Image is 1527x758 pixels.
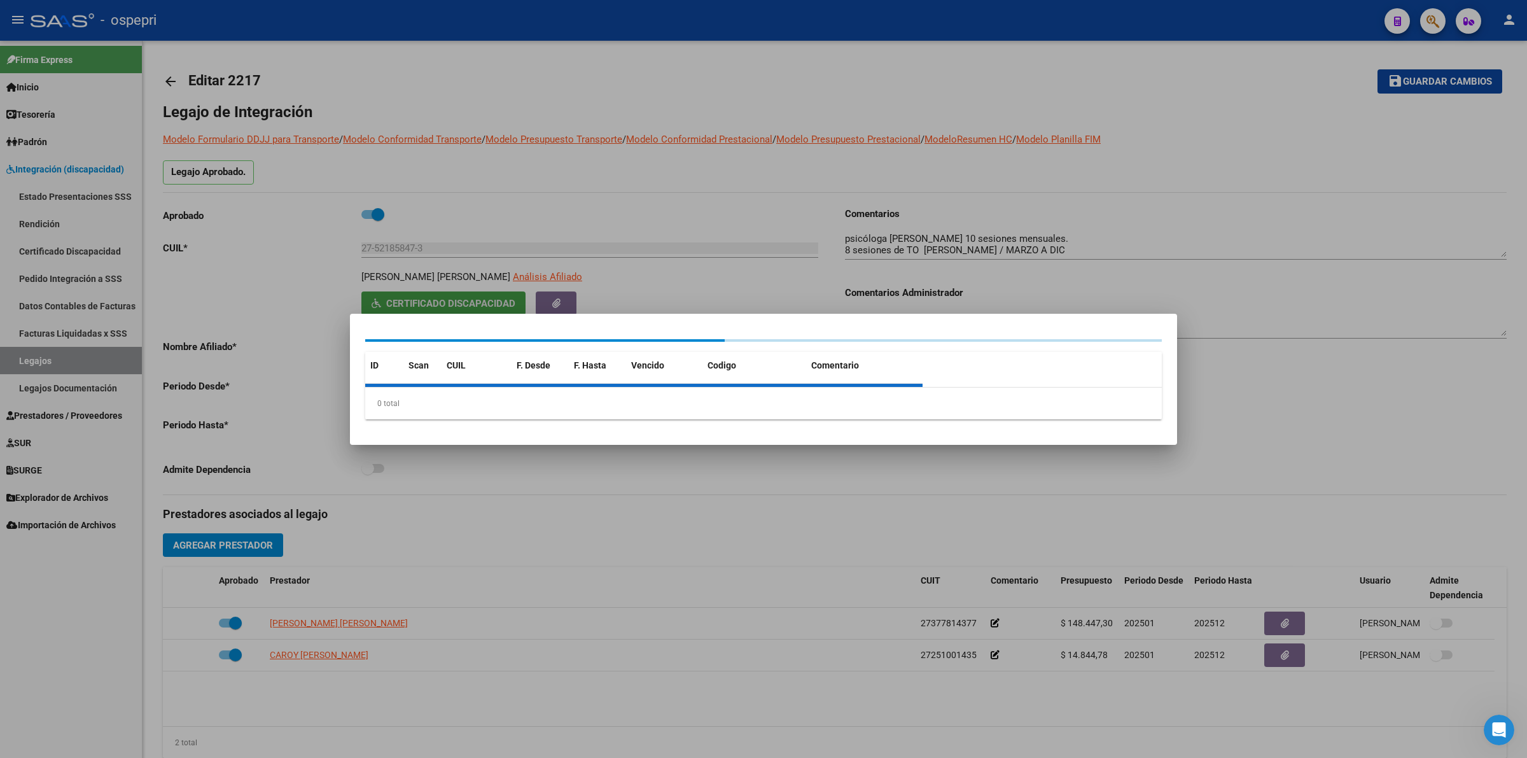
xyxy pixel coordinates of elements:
[574,360,606,370] span: F. Hasta
[626,352,702,379] datatable-header-cell: Vencido
[170,429,211,438] span: Mensajes
[403,352,442,379] datatable-header-cell: Scan
[25,90,229,155] p: Hola! [GEOGRAPHIC_DATA]
[25,155,229,177] p: Necesitás ayuda?
[365,352,403,379] datatable-header-cell: ID
[408,360,429,370] span: Scan
[26,204,213,217] div: Envíanos un mensaje
[442,352,512,379] datatable-header-cell: CUIL
[569,352,626,379] datatable-header-cell: F. Hasta
[811,360,859,370] span: Comentario
[13,193,242,228] div: Envíanos un mensaje
[370,360,379,370] span: ID
[127,397,254,448] button: Mensajes
[708,360,736,370] span: Codigo
[447,360,466,370] span: CUIL
[50,429,78,438] span: Inicio
[702,352,806,379] datatable-header-cell: Codigo
[219,20,242,43] div: Cerrar
[512,352,569,379] datatable-header-cell: F. Desde
[631,360,664,370] span: Vencido
[806,352,923,379] datatable-header-cell: Comentario
[517,360,550,370] span: F. Desde
[1484,715,1514,745] iframe: Intercom live chat
[365,388,1162,419] div: 0 total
